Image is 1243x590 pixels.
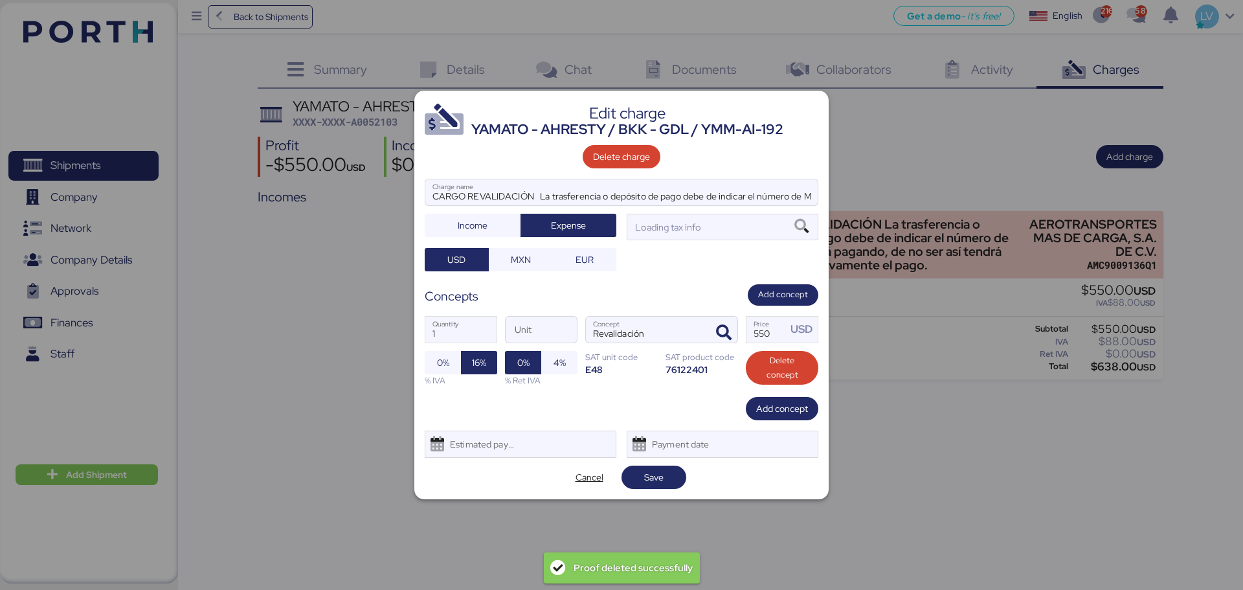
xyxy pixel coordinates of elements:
[586,317,706,343] input: Concept
[447,252,465,267] span: USD
[576,470,603,485] span: Cancel
[557,466,621,489] button: Cancel
[576,252,594,267] span: EUR
[666,363,738,376] div: 76122401
[746,351,818,385] button: Delete concept
[758,288,808,302] span: Add concept
[425,374,497,387] div: % IVA
[511,252,531,267] span: MXN
[710,319,737,346] button: ConceptConcept
[425,317,497,343] input: Quantity
[554,355,566,370] span: 4%
[505,374,577,387] div: % Ret IVA
[574,556,693,580] div: Proof deleted successfully
[425,351,461,374] button: 0%
[425,179,818,205] input: Charge name
[756,354,808,382] span: Delete concept
[489,248,553,271] button: MXN
[644,470,664,485] span: Save
[746,317,787,343] input: Price
[541,351,577,374] button: 4%
[425,248,489,271] button: USD
[585,363,658,376] div: E48
[551,218,586,233] span: Expense
[790,321,818,337] div: USD
[471,108,783,119] div: Edit charge
[552,248,616,271] button: EUR
[437,355,449,370] span: 0%
[583,145,660,168] button: Delete charge
[666,351,738,363] div: SAT product code
[746,397,818,420] button: Add concept
[585,351,658,363] div: SAT unit code
[517,355,530,370] span: 0%
[521,214,616,237] button: Expense
[425,287,478,306] div: Concepts
[621,466,686,489] button: Save
[458,218,487,233] span: Income
[506,317,577,343] input: Unit
[425,214,521,237] button: Income
[756,401,808,416] span: Add concept
[461,351,497,374] button: 16%
[471,119,783,140] div: YAMATO - AHRESTY / BKK - GDL / YMM-AI-192
[633,220,701,234] div: Loading tax info
[505,351,541,374] button: 0%
[593,149,650,165] span: Delete charge
[748,284,818,306] button: Add concept
[472,355,486,370] span: 16%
